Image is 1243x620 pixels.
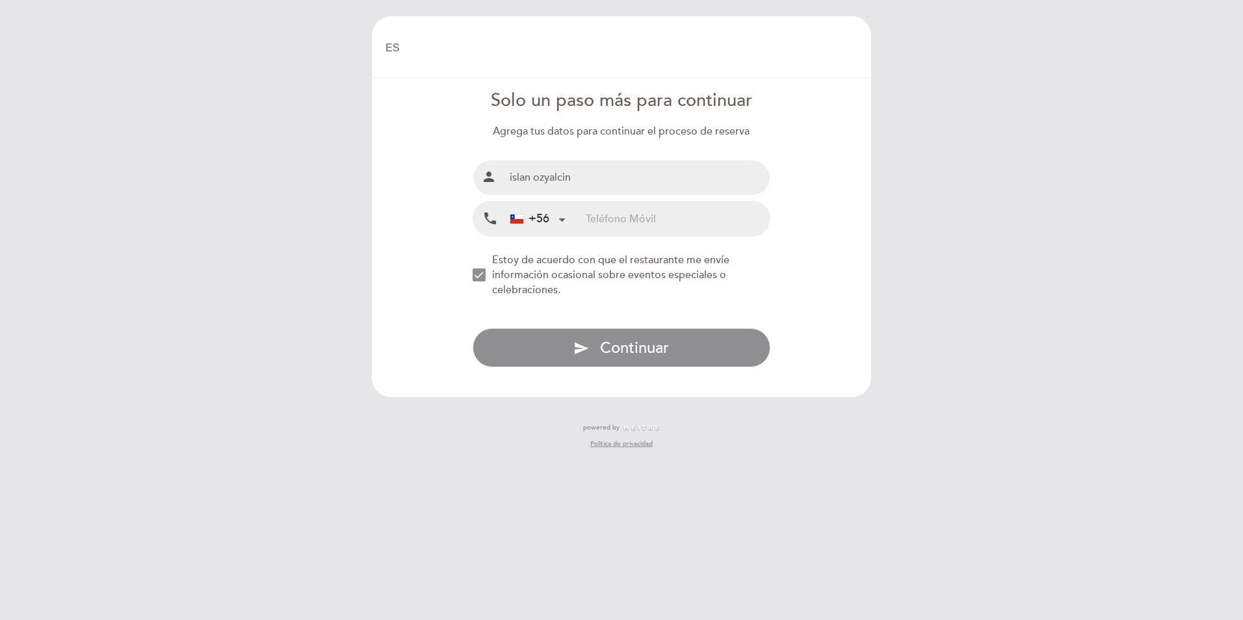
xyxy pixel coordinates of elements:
div: Agrega tus datos para continuar el proceso de reserva [473,124,771,139]
i: person [481,169,497,185]
div: +56 [510,211,549,227]
a: powered by [583,423,660,432]
md-checkbox: NEW_MODAL_AGREE_RESTAURANT_SEND_OCCASIONAL_INFO [473,253,771,298]
span: Estoy de acuerdo con que el restaurante me envíe información ocasional sobre eventos especiales o... [492,253,729,296]
input: Teléfono Móvil [586,201,770,236]
i: local_phone [482,211,498,227]
img: MEITRE [623,425,660,432]
input: Nombre y Apellido [504,161,770,195]
button: send Continuar [473,328,771,367]
div: Solo un paso más para continuar [473,88,771,114]
a: Política de privacidad [590,439,653,448]
span: Continuar [600,339,669,357]
span: powered by [583,423,620,432]
i: send [573,341,589,356]
div: Chile: +56 [505,202,570,235]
